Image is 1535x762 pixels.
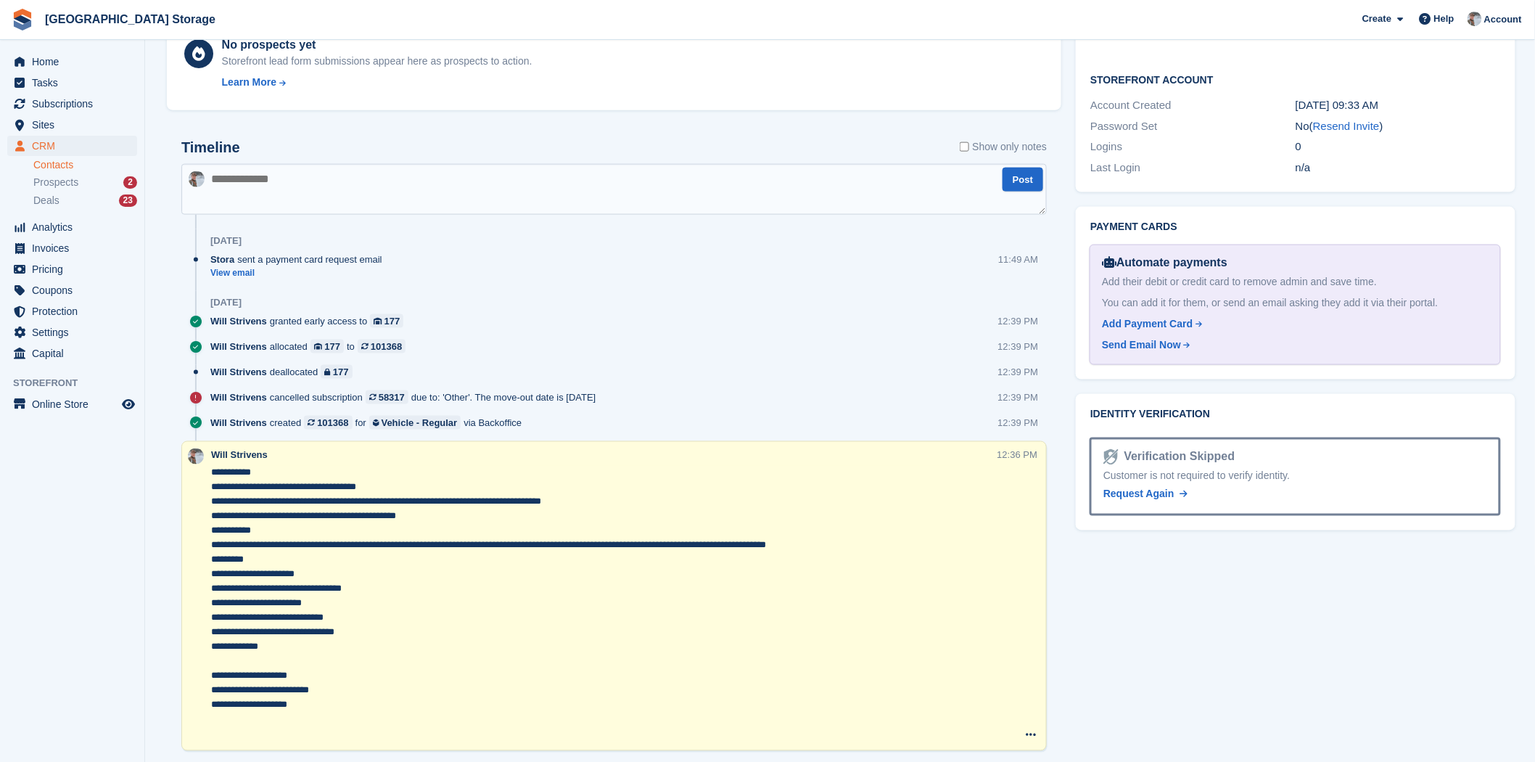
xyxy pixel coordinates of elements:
[123,176,137,189] div: 2
[1103,487,1188,502] a: Request Again
[321,365,352,379] a: 177
[210,297,242,308] div: [DATE]
[1468,12,1482,26] img: Will Strivens
[997,448,1038,462] div: 12:36 PM
[210,314,411,328] div: granted early access to
[1484,12,1522,27] span: Account
[7,259,137,279] a: menu
[998,314,1039,328] div: 12:39 PM
[7,115,137,135] a: menu
[1090,409,1500,420] h2: Identity verification
[210,340,413,353] div: allocated to
[960,139,969,155] input: Show only notes
[7,280,137,300] a: menu
[210,253,234,266] span: Stora
[120,396,137,413] a: Preview store
[12,9,33,30] img: stora-icon-8386f47178a22dfd0bd8f6a31ec36ba5ce8667c1dd55bd0f319d3a0aa187defe.svg
[7,52,137,72] a: menu
[210,365,360,379] div: deallocated
[211,450,268,461] span: Will Strivens
[1313,120,1380,132] a: Resend Invite
[32,238,119,258] span: Invoices
[1309,120,1383,132] span: ( )
[324,340,340,353] div: 177
[210,416,267,430] span: Will Strivens
[1296,139,1501,155] div: 0
[7,343,137,364] a: menu
[1102,316,1482,332] a: Add Payment Card
[998,365,1039,379] div: 12:39 PM
[1102,316,1193,332] div: Add Payment Card
[1119,448,1235,466] div: Verification Skipped
[1362,12,1391,26] span: Create
[7,136,137,156] a: menu
[210,267,390,279] a: View email
[7,238,137,258] a: menu
[998,416,1039,430] div: 12:39 PM
[1103,488,1174,500] span: Request Again
[32,322,119,343] span: Settings
[1102,274,1488,290] div: Add their debit or credit card to remove admin and save time.
[366,390,408,404] a: 58317
[210,390,267,404] span: Will Strivens
[33,193,137,208] a: Deals 23
[189,171,205,187] img: Will Strivens
[32,394,119,414] span: Online Store
[304,416,352,430] a: 101368
[32,280,119,300] span: Coupons
[210,314,267,328] span: Will Strivens
[7,322,137,343] a: menu
[1090,118,1296,135] div: Password Set
[7,217,137,237] a: menu
[1296,160,1501,176] div: n/a
[1102,337,1181,353] div: Send Email Now
[210,365,267,379] span: Will Strivens
[960,139,1047,155] label: Show only notes
[998,340,1039,353] div: 12:39 PM
[1090,221,1500,233] h2: Payment cards
[1102,254,1488,271] div: Automate payments
[32,301,119,321] span: Protection
[210,416,529,430] div: created for via Backoffice
[32,73,119,93] span: Tasks
[1296,118,1501,135] div: No
[382,416,458,430] div: Vehicle - Regular
[119,194,137,207] div: 23
[210,235,242,247] div: [DATE]
[13,376,144,390] span: Storefront
[32,343,119,364] span: Capital
[33,176,78,189] span: Prospects
[32,136,119,156] span: CRM
[32,217,119,237] span: Analytics
[32,259,119,279] span: Pricing
[210,253,390,266] div: sent a payment card request email
[222,75,276,90] div: Learn More
[1090,139,1296,155] div: Logins
[32,94,119,114] span: Subscriptions
[222,36,532,54] div: No prospects yet
[1103,449,1118,465] img: Identity Verification Ready
[210,390,603,404] div: cancelled subscription due to: 'Other'. The move-out date is [DATE]
[7,94,137,114] a: menu
[310,340,344,353] a: 177
[1296,97,1501,114] div: [DATE] 09:33 AM
[1003,168,1043,192] button: Post
[371,340,402,353] div: 101368
[33,158,137,172] a: Contacts
[333,365,349,379] div: 177
[7,394,137,414] a: menu
[32,52,119,72] span: Home
[1103,469,1486,484] div: Customer is not required to verify identity.
[1102,295,1488,311] div: You can add it for them, or send an email asking they add it via their portal.
[1090,160,1296,176] div: Last Login
[7,73,137,93] a: menu
[32,115,119,135] span: Sites
[379,390,405,404] div: 58317
[210,340,267,353] span: Will Strivens
[222,75,532,90] a: Learn More
[998,390,1039,404] div: 12:39 PM
[1090,72,1500,86] h2: Storefront Account
[358,340,406,353] a: 101368
[370,314,403,328] a: 177
[384,314,400,328] div: 177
